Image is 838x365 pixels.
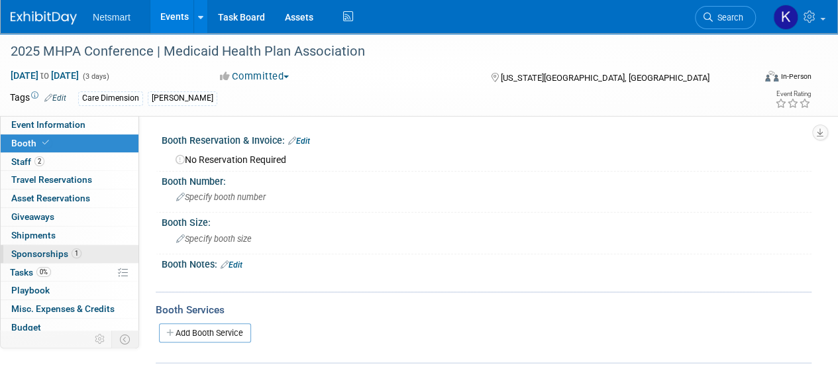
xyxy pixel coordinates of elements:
span: Sponsorships [11,248,81,259]
div: Care Dimension [78,91,143,105]
span: Giveaways [11,211,54,222]
span: to [38,70,51,81]
span: (3 days) [81,72,109,81]
span: Specify booth number [176,192,266,202]
a: Search [695,6,756,29]
a: Booth [1,134,138,152]
a: Edit [221,260,242,270]
a: Tasks0% [1,264,138,282]
a: Travel Reservations [1,171,138,189]
span: Booth [11,138,52,148]
span: Event Information [11,119,85,130]
span: 0% [36,267,51,277]
div: Event Rating [775,91,811,97]
a: Shipments [1,227,138,244]
span: Specify booth size [176,234,252,244]
a: Asset Reservations [1,189,138,207]
img: Format-Inperson.png [765,71,778,81]
span: Budget [11,322,41,333]
div: Booth Size: [162,213,812,229]
span: Playbook [11,285,50,295]
span: Search [713,13,743,23]
span: 2 [34,156,44,166]
button: Committed [215,70,294,83]
a: Sponsorships1 [1,245,138,263]
img: Kaitlyn Woicke [773,5,798,30]
span: Misc. Expenses & Credits [11,303,115,314]
span: Asset Reservations [11,193,90,203]
span: Travel Reservations [11,174,92,185]
a: Giveaways [1,208,138,226]
a: Budget [1,319,138,337]
img: ExhibitDay [11,11,77,25]
div: [PERSON_NAME] [148,91,217,105]
span: Shipments [11,230,56,240]
div: In-Person [780,72,812,81]
td: Toggle Event Tabs [112,331,139,348]
span: Staff [11,156,44,167]
span: [US_STATE][GEOGRAPHIC_DATA], [GEOGRAPHIC_DATA] [500,73,709,83]
div: Booth Reservation & Invoice: [162,130,812,148]
a: Event Information [1,116,138,134]
div: Event Format [694,69,812,89]
a: Staff2 [1,153,138,171]
div: Booth Number: [162,172,812,188]
div: Booth Notes: [162,254,812,272]
span: [DATE] [DATE] [10,70,79,81]
span: Tasks [10,267,51,278]
td: Personalize Event Tab Strip [89,331,112,348]
a: Edit [288,136,310,146]
td: Tags [10,91,66,106]
div: 2025 MHPA Conference | Medicaid Health Plan Association [6,40,743,64]
span: Netsmart [93,12,131,23]
i: Booth reservation complete [42,139,49,146]
span: 1 [72,248,81,258]
a: Misc. Expenses & Credits [1,300,138,318]
a: Add Booth Service [159,323,251,342]
a: Playbook [1,282,138,299]
div: No Reservation Required [172,150,802,166]
a: Edit [44,93,66,103]
div: Booth Services [156,303,812,317]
